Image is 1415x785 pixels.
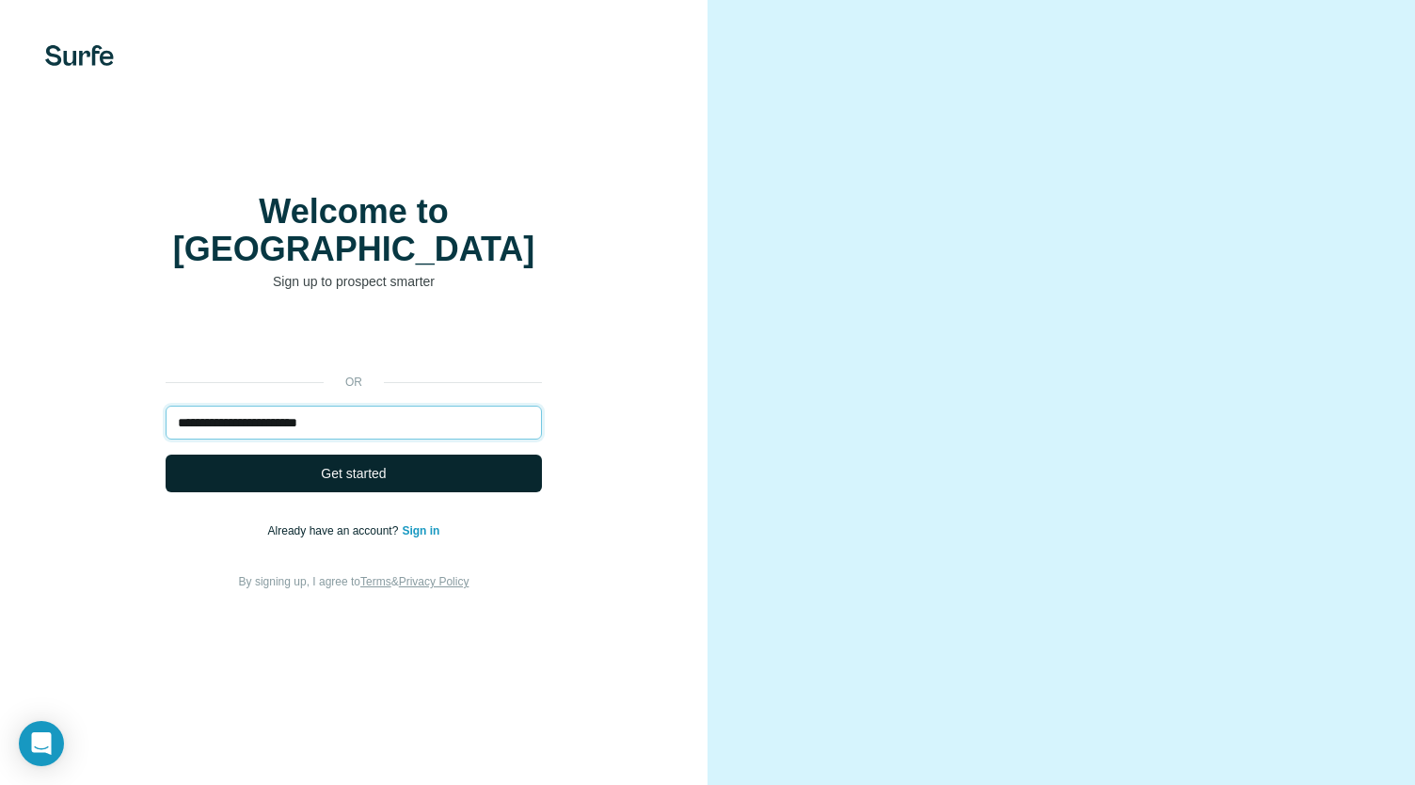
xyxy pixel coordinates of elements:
iframe: Sign in with Google Button [156,319,551,360]
a: Sign in [402,524,439,537]
span: Get started [321,464,386,483]
span: By signing up, I agree to & [239,575,469,588]
button: Get started [166,455,542,492]
p: or [324,374,384,391]
div: Open Intercom Messenger [19,721,64,766]
h1: Welcome to [GEOGRAPHIC_DATA] [166,193,542,268]
img: Surfe's logo [45,45,114,66]
a: Terms [360,575,391,588]
p: Sign up to prospect smarter [166,272,542,291]
a: Privacy Policy [399,575,469,588]
span: Already have an account? [268,524,403,537]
